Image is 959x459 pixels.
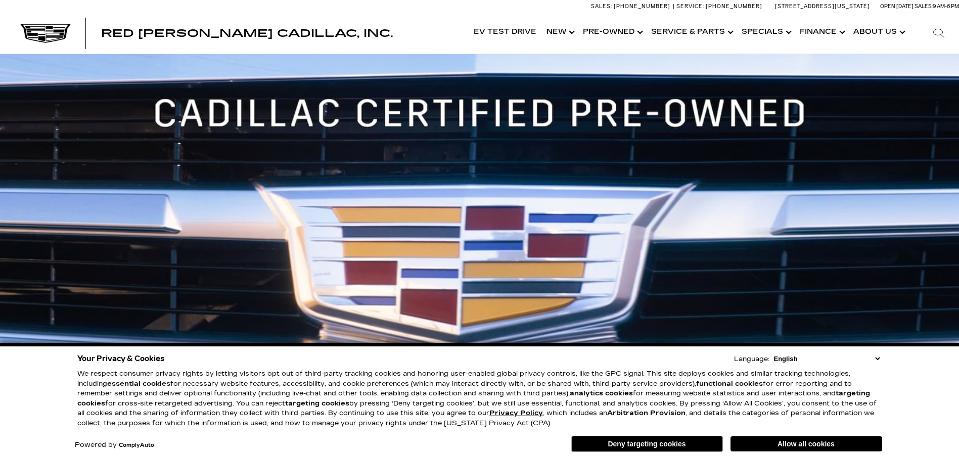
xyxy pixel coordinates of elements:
strong: targeting cookies [285,399,349,407]
a: ComplyAuto [119,442,154,448]
span: Sales: [915,3,933,10]
a: New [541,12,578,53]
span: Service: [676,3,704,10]
span: [PHONE_NUMBER] [706,3,762,10]
a: Service: [PHONE_NUMBER] [673,4,765,9]
img: Cadillac Dark Logo with Cadillac White Text [20,24,71,43]
span: Your Privacy & Cookies [77,351,165,366]
a: Red [PERSON_NAME] Cadillac, Inc. [101,28,393,38]
a: Finance [795,12,848,53]
span: Red [PERSON_NAME] Cadillac, Inc. [101,27,393,39]
strong: Arbitration Provision [607,409,686,417]
p: We respect consumer privacy rights by letting visitors opt out of third-party tracking cookies an... [77,369,882,428]
div: Language: [734,356,769,363]
strong: targeting cookies [77,389,870,407]
a: Specials [737,12,795,53]
strong: analytics cookies [570,389,633,397]
a: About Us [848,12,908,53]
a: [STREET_ADDRESS][US_STATE] [775,3,870,10]
button: Allow all cookies [730,436,882,451]
button: Deny targeting cookies [571,436,723,452]
select: Language Select [771,354,882,364]
strong: functional cookies [696,380,763,388]
span: Sales: [591,3,612,10]
span: 9 AM-6 PM [933,3,959,10]
div: Powered by [75,442,154,448]
a: Pre-Owned [578,12,646,53]
a: Service & Parts [646,12,737,53]
a: EV Test Drive [469,12,541,53]
span: Open [DATE] [880,3,914,10]
span: [PHONE_NUMBER] [614,3,670,10]
strong: essential cookies [107,380,170,388]
a: Privacy Policy [489,409,543,417]
a: Sales: [PHONE_NUMBER] [591,4,673,9]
